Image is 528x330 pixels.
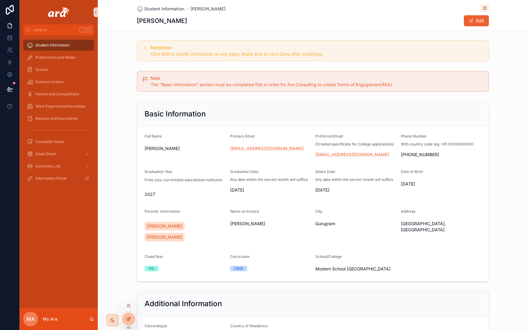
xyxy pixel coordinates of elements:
[23,89,94,100] a: Honors and Competitions
[401,221,482,233] span: [GEOGRAPHIC_DATA], [GEOGRAPHIC_DATA]
[23,76,94,87] a: Extracurriculars
[23,148,94,159] a: Goals Sheet
[230,145,304,152] a: [EMAIL_ADDRESS][DOMAIN_NAME]
[230,134,255,138] span: Primary Email
[315,134,343,138] span: Preferred Email
[145,177,222,183] p: From your current/last educational institution
[23,113,94,124] a: Resume and Documents
[48,7,69,17] img: App logo
[151,51,484,57] div: Click Edit to modify information on any page. Make sure to click Done after modifying.
[23,64,94,75] a: Scores
[315,187,396,193] span: [DATE]
[464,15,489,26] button: Edit
[144,6,184,12] span: Student Information
[145,209,180,214] span: Parents' information
[147,234,182,240] span: [PERSON_NAME]
[145,145,225,152] span: [PERSON_NAME]
[151,46,484,50] h5: Remember
[35,104,85,109] span: Work Experience/Internships
[315,209,322,214] span: City
[23,173,94,184] a: Information Portal
[315,142,394,147] span: (Created specifically for College applications)
[230,254,250,259] span: Curriculum
[145,233,185,241] a: [PERSON_NAME]
[35,92,79,97] span: Honors and Competitions
[315,221,396,227] span: Gurugram
[145,191,225,197] span: 2027
[230,169,258,174] span: Graduation Date
[234,266,244,271] div: CBSE
[230,177,308,182] span: Any date within the correct month will suffice
[23,24,94,35] button: Jump to...K
[315,254,342,259] span: School/College
[23,136,94,147] a: Counselor Notes
[23,40,94,51] a: Student Information
[151,76,484,80] h5: Note
[35,67,48,72] span: Scores
[145,324,167,328] span: Citizenship/s
[401,152,482,158] span: ‪[PHONE_NUMBER]‬
[145,169,173,174] span: Graduation Year
[401,169,423,174] span: Date of Birth
[43,316,57,322] p: My Ara
[35,176,67,181] span: Information Portal
[35,55,75,60] span: Preferences and Notes
[315,177,393,182] span: Any date within the correct month will suffice
[86,28,91,32] span: K
[148,266,155,271] div: 11th
[35,152,56,156] span: Goals Sheet
[35,139,64,144] span: Counselor Notes
[145,134,162,138] span: Full Name
[151,82,484,88] div: The "Basic Information" section must be completed first in order for Ara Consulting to create Ter...
[35,79,64,84] span: Extracurriculars
[35,164,60,169] span: University List
[401,209,415,214] span: Address
[35,43,70,48] span: Student Information
[23,101,94,112] a: Work Experience/Internships
[151,51,323,57] span: Click Edit to modify information on any page. Make sure to click Done after modifying.
[33,28,76,32] span: Jump to...
[147,223,182,229] span: [PERSON_NAME]
[230,324,268,328] span: Country of Residence
[230,187,311,193] span: [DATE]
[137,16,187,25] h1: [PERSON_NAME]
[27,315,35,323] span: MA
[151,82,392,87] span: The "Basic Information" section must be completed first in order for Ara Consulting to create Ter...
[137,6,184,12] a: Student Information
[145,222,185,230] a: [PERSON_NAME]
[145,109,206,119] h2: Basic Information
[230,209,259,214] span: Name on Invoice
[20,35,98,192] div: scrollable content
[401,142,474,147] span: With country code (eg. +91 XXXXXXXXXX)
[145,299,222,309] h2: Additional Information
[23,52,94,63] a: Preferences and Notes
[230,221,311,227] span: [PERSON_NAME]
[401,181,482,187] span: [DATE]
[145,254,163,259] span: Class/Year
[315,152,389,158] a: [EMAIL_ADDRESS][DOMAIN_NAME]
[315,266,396,272] span: Modern School [GEOGRAPHIC_DATA]
[190,6,226,12] a: [PERSON_NAME]
[23,161,94,172] a: University List
[315,169,335,174] span: Intake Date
[401,134,427,138] span: Phone Number
[35,116,78,121] span: Resume and Documents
